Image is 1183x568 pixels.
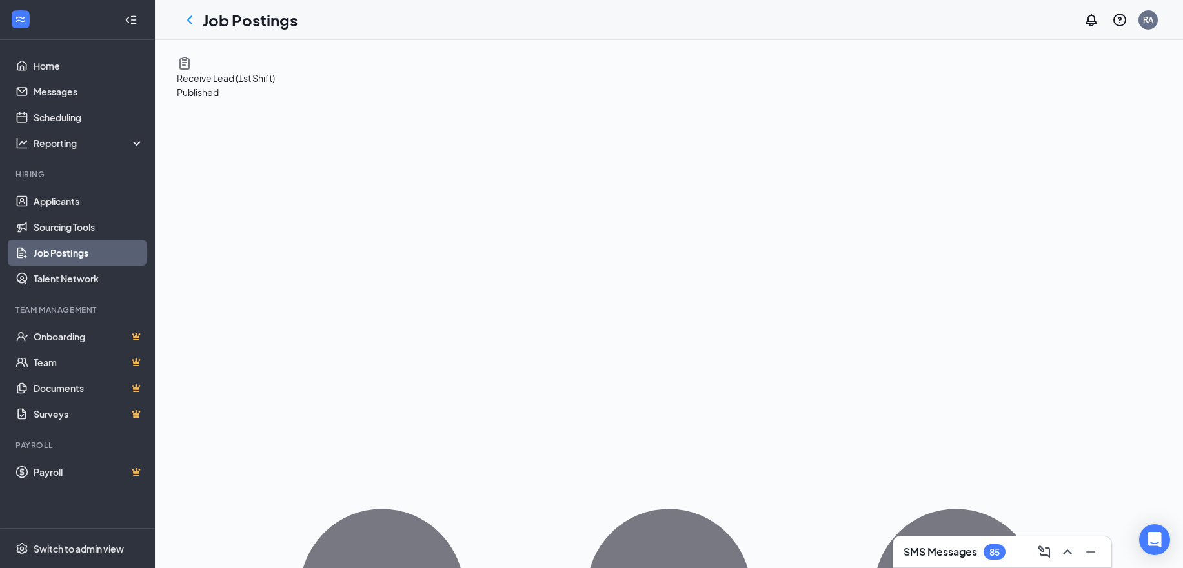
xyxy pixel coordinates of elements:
[177,86,219,98] span: Published
[15,169,141,180] div: Hiring
[15,304,141,315] div: Team Management
[1084,12,1099,28] svg: Notifications
[34,240,144,266] a: Job Postings
[1143,14,1153,25] div: RA
[34,375,144,401] a: DocumentsCrown
[34,214,144,240] a: Sourcing Tools
[34,349,144,375] a: TeamCrown
[1139,524,1170,555] div: Open Intercom Messenger
[34,266,144,291] a: Talent Network
[1034,542,1055,562] button: ComposeMessage
[34,324,144,349] a: OnboardingCrown
[904,545,977,559] h3: SMS Messages
[15,137,28,150] svg: Analysis
[34,79,144,104] a: Messages
[34,401,144,427] a: SurveysCrown
[1036,544,1052,560] svg: ComposeMessage
[1112,12,1127,28] svg: QuestionInfo
[177,55,192,71] svg: Clipboard
[125,14,137,26] svg: Collapse
[182,12,197,28] svg: ChevronLeft
[15,542,28,555] svg: Settings
[1060,544,1075,560] svg: ChevronUp
[177,72,275,84] span: Receive Lead (1st Shift)
[34,459,144,485] a: PayrollCrown
[14,13,27,26] svg: WorkstreamLogo
[1080,542,1101,562] button: Minimize
[203,9,298,31] h1: Job Postings
[1083,544,1098,560] svg: Minimize
[989,547,1000,558] div: 85
[34,53,144,79] a: Home
[34,188,144,214] a: Applicants
[34,542,124,555] div: Switch to admin view
[34,137,145,150] div: Reporting
[34,104,144,130] a: Scheduling
[15,440,141,451] div: Payroll
[1057,542,1078,562] button: ChevronUp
